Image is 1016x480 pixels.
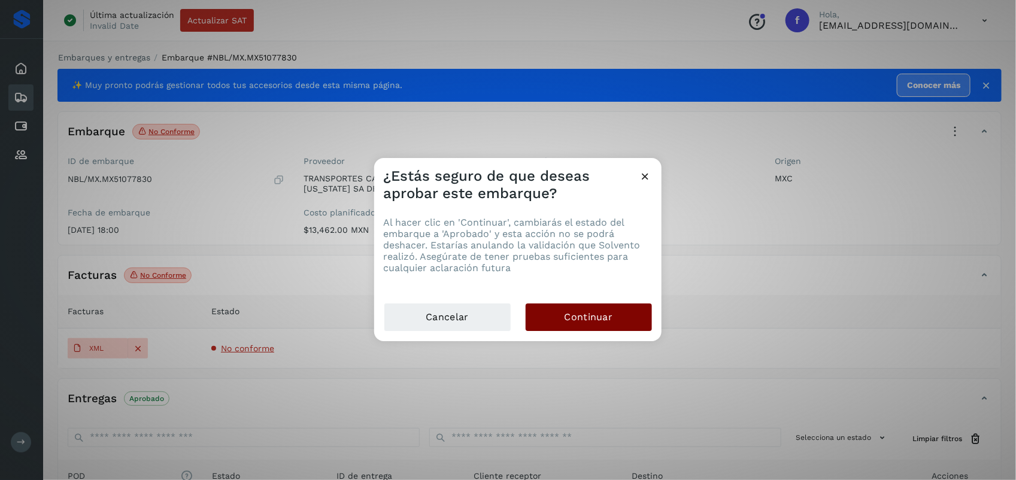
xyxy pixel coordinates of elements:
span: Cancelar [426,311,468,324]
span: Al hacer clic en 'Continuar', cambiarás el estado del embarque a 'Aprobado' y esta acción no se p... [384,217,641,274]
button: Cancelar [384,303,511,332]
button: Continuar [526,303,652,331]
span: Continuar [565,311,613,324]
h3: ¿Estás seguro de que deseas aprobar este embarque? [384,168,639,202]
